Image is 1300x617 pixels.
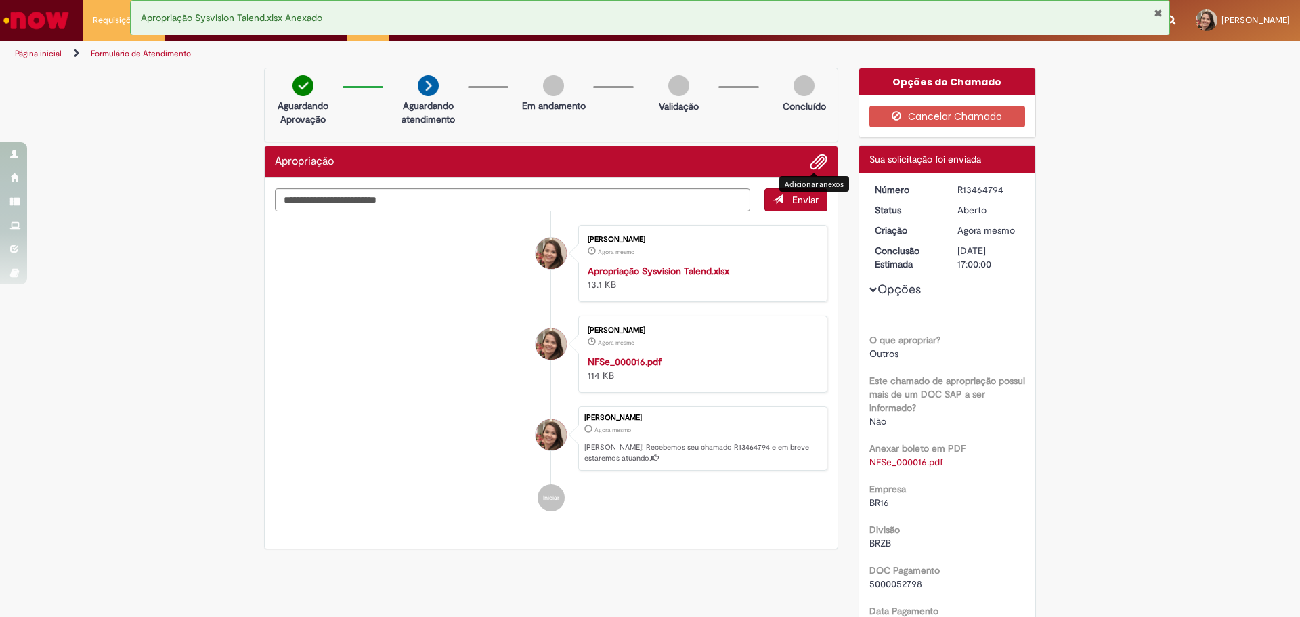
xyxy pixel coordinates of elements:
[869,537,891,549] span: BRZB
[584,414,820,422] div: [PERSON_NAME]
[859,68,1036,95] div: Opções do Chamado
[588,265,729,277] a: Apropriação Sysvision Talend.xlsx
[869,524,900,536] b: Divisão
[536,238,567,269] div: Fabiola Guanho Nunes
[91,48,191,59] a: Formulário de Atendimento
[598,339,634,347] time: 30/08/2025 10:31:06
[275,188,750,211] textarea: Digite sua mensagem aqui...
[659,100,699,113] p: Validação
[598,339,634,347] span: Agora mesmo
[792,194,819,206] span: Enviar
[668,75,689,96] img: img-circle-grey.png
[395,99,461,126] p: Aguardando atendimento
[10,41,857,66] ul: Trilhas de página
[584,442,820,463] p: [PERSON_NAME]! Recebemos seu chamado R13464794 e em breve estaremos atuando.
[588,264,813,291] div: 13.1 KB
[418,75,439,96] img: arrow-next.png
[869,153,981,165] span: Sua solicitação foi enviada
[869,496,889,509] span: BR16
[522,99,586,112] p: Em andamento
[865,224,948,237] dt: Criação
[543,75,564,96] img: img-circle-grey.png
[764,188,827,211] button: Enviar
[865,203,948,217] dt: Status
[794,75,815,96] img: img-circle-grey.png
[869,578,922,590] span: 5000052798
[1221,14,1290,26] span: [PERSON_NAME]
[869,442,966,454] b: Anexar boleto em PDF
[588,236,813,244] div: [PERSON_NAME]
[1154,7,1163,18] button: Fechar Notificação
[275,156,334,168] h2: Apropriação Histórico de tíquete
[598,248,634,256] time: 30/08/2025 10:31:29
[957,224,1015,236] span: Agora mesmo
[957,224,1015,236] time: 30/08/2025 10:31:15
[783,100,826,113] p: Concluído
[957,183,1020,196] div: R13464794
[292,75,313,96] img: check-circle-green.png
[1,7,71,34] img: ServiceNow
[869,483,906,495] b: Empresa
[869,347,898,360] span: Outros
[957,244,1020,271] div: [DATE] 17:00:00
[869,415,886,427] span: Não
[957,203,1020,217] div: Aberto
[869,605,938,617] b: Data Pagamento
[865,244,948,271] dt: Conclusão Estimada
[588,326,813,335] div: [PERSON_NAME]
[594,426,631,434] span: Agora mesmo
[275,406,827,471] li: Fabiola Guanho Nunes
[810,153,827,171] button: Adicionar anexos
[536,328,567,360] div: Fabiola Guanho Nunes
[869,564,940,576] b: DOC Pagamento
[598,248,634,256] span: Agora mesmo
[869,106,1026,127] button: Cancelar Chamado
[869,375,1025,414] b: Este chamado de apropriação possui mais de um DOC SAP a ser informado?
[957,224,1020,237] div: 30/08/2025 10:31:15
[865,183,948,196] dt: Número
[270,99,336,126] p: Aguardando Aprovação
[536,419,567,450] div: Fabiola Guanho Nunes
[869,456,943,468] a: Download de NFSe_000016.pdf
[869,334,940,346] b: O que apropriar?
[588,356,662,368] a: NFSe_000016.pdf
[779,176,849,192] div: Adicionar anexos
[588,355,813,382] div: 114 KB
[15,48,62,59] a: Página inicial
[141,12,322,24] span: Apropriação Sysvision Talend.xlsx Anexado
[594,426,631,434] time: 30/08/2025 10:31:15
[275,211,827,526] ul: Histórico de tíquete
[93,14,140,27] span: Requisições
